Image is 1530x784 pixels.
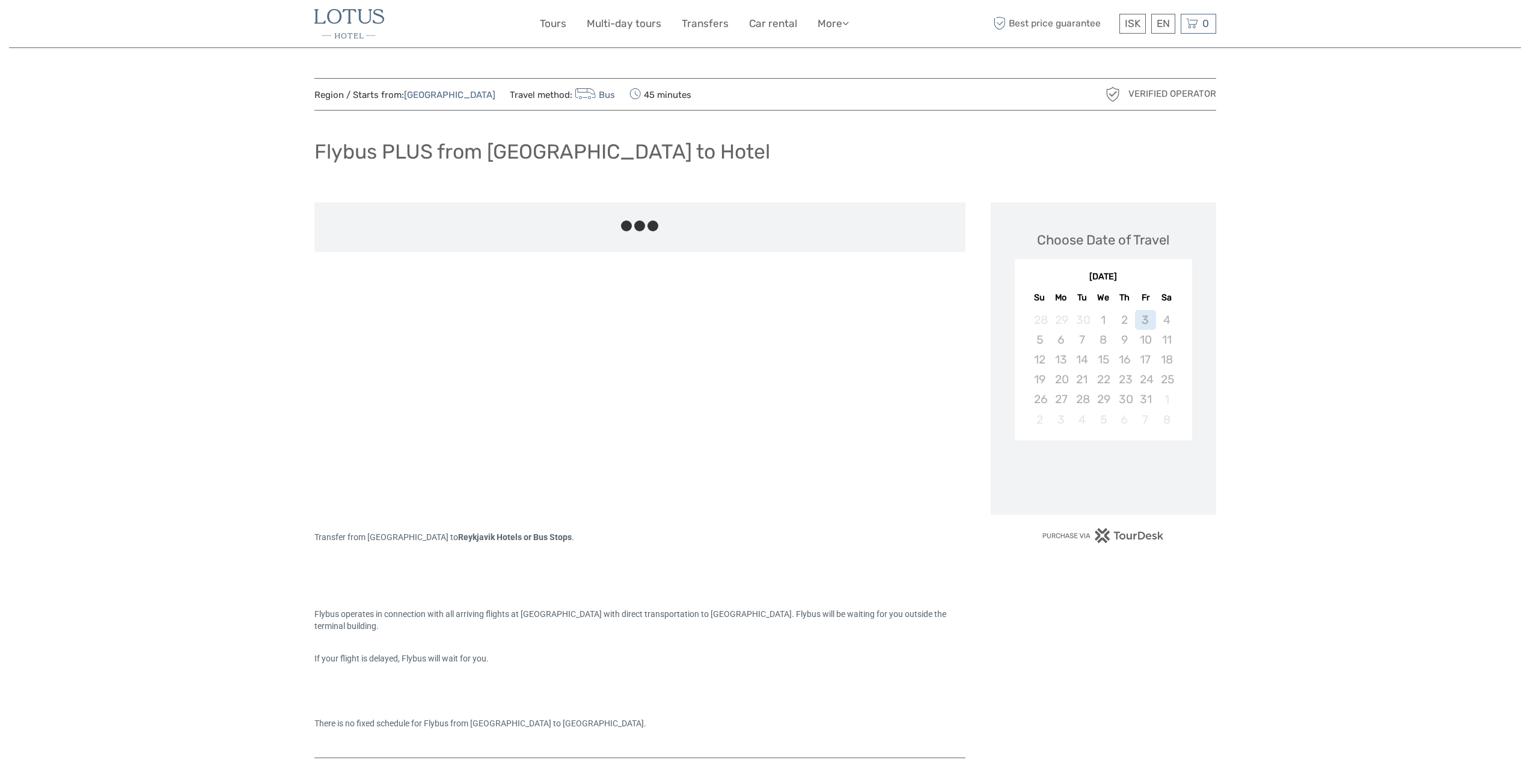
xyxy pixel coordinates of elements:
div: Not available Thursday, November 6th, 2025 [1114,410,1135,430]
div: Not available Tuesday, November 4th, 2025 [1071,410,1092,430]
div: Not available Thursday, October 9th, 2025 [1114,330,1135,350]
div: Not available Friday, October 10th, 2025 [1135,330,1156,350]
div: Tu [1071,290,1092,306]
h1: Flybus PLUS from [GEOGRAPHIC_DATA] to Hotel [314,139,770,164]
a: Bus [572,90,616,100]
a: Transfers [682,15,729,32]
div: Not available Tuesday, October 7th, 2025 [1071,330,1092,350]
div: Not available Sunday, October 19th, 2025 [1029,369,1050,389]
div: Su [1029,290,1050,306]
a: Multi-day tours [587,15,661,32]
div: Not available Thursday, October 30th, 2025 [1114,389,1135,409]
a: Tours [540,15,566,32]
img: verified_operator_grey_128.png [1103,85,1122,104]
div: Not available Monday, October 20th, 2025 [1050,369,1071,389]
div: EN [1151,14,1175,34]
div: Not available Thursday, October 16th, 2025 [1114,350,1135,369]
div: Not available Sunday, October 12th, 2025 [1029,350,1050,369]
div: Not available Saturday, October 4th, 2025 [1156,310,1177,330]
div: Not available Wednesday, October 22nd, 2025 [1092,369,1113,389]
div: Not available Sunday, October 5th, 2025 [1029,330,1050,350]
span: ISK [1125,17,1140,29]
div: Not available Tuesday, September 30th, 2025 [1071,310,1092,330]
div: Not available Monday, November 3rd, 2025 [1050,410,1071,430]
div: Not available Friday, October 3rd, 2025 [1135,310,1156,330]
div: Not available Saturday, October 11th, 2025 [1156,330,1177,350]
div: Not available Wednesday, October 1st, 2025 [1092,310,1113,330]
span: Region / Starts from: [314,89,495,102]
div: Not available Sunday, October 26th, 2025 [1029,389,1050,409]
div: Choose Date of Travel [1037,231,1169,249]
div: Not available Thursday, October 2nd, 2025 [1114,310,1135,330]
div: Not available Tuesday, October 14th, 2025 [1071,350,1092,369]
div: Not available Saturday, November 1st, 2025 [1156,389,1177,409]
div: Not available Friday, October 17th, 2025 [1135,350,1156,369]
div: Not available Saturday, October 25th, 2025 [1156,369,1177,389]
div: Mo [1050,290,1071,306]
div: Not available Tuesday, October 28th, 2025 [1071,389,1092,409]
div: Fr [1135,290,1156,306]
div: [DATE] [1015,271,1192,284]
a: More [818,15,849,32]
div: Not available Saturday, October 18th, 2025 [1156,350,1177,369]
div: Not available Monday, October 27th, 2025 [1050,389,1071,409]
span: 0 [1201,17,1211,29]
div: Not available Wednesday, October 29th, 2025 [1092,389,1113,409]
span: Verified Operator [1128,88,1216,100]
div: Not available Wednesday, October 15th, 2025 [1092,350,1113,369]
div: Not available Sunday, September 28th, 2025 [1029,310,1050,330]
a: [GEOGRAPHIC_DATA] [404,90,495,100]
strong: Reykjavik Hotels or Bus Stops [458,532,572,542]
img: PurchaseViaTourDesk.png [1042,528,1164,543]
span: Best price guarantee [991,14,1116,34]
span: There is no fixed schedule for Flybus from [GEOGRAPHIC_DATA] to [GEOGRAPHIC_DATA]. [314,719,646,728]
div: Not available Saturday, November 8th, 2025 [1156,410,1177,430]
div: Not available Wednesday, October 8th, 2025 [1092,330,1113,350]
span: . [572,532,574,542]
span: 45 minutes [629,86,691,103]
div: Not available Tuesday, October 21st, 2025 [1071,369,1092,389]
div: Not available Monday, October 6th, 2025 [1050,330,1071,350]
span: Transfer from [GEOGRAPHIC_DATA] to [314,532,572,542]
div: We [1092,290,1113,306]
img: 40-5dc62ba0-bbfb-450f-bd65-f0e2175b1aef_logo_small.jpg [314,9,384,38]
div: Not available Friday, October 24th, 2025 [1135,369,1156,389]
span: Flybus operates in connection with all arriving flights at [GEOGRAPHIC_DATA] with direct transpor... [314,609,948,631]
div: Not available Sunday, November 2nd, 2025 [1029,410,1050,430]
div: Not available Friday, October 31st, 2025 [1135,389,1156,409]
div: Sa [1156,290,1177,306]
div: Th [1114,290,1135,306]
div: Not available Monday, October 13th, 2025 [1050,350,1071,369]
div: month 2025-10 [1018,310,1188,430]
div: Loading... [1100,472,1107,479]
div: Not available Wednesday, November 5th, 2025 [1092,410,1113,430]
div: Not available Monday, September 29th, 2025 [1050,310,1071,330]
span: If your flight is delayed, Flybus will wait for you. [314,654,489,663]
a: Car rental [749,15,797,32]
span: Travel method: [510,86,616,103]
div: Not available Thursday, October 23rd, 2025 [1114,369,1135,389]
div: Not available Friday, November 7th, 2025 [1135,410,1156,430]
